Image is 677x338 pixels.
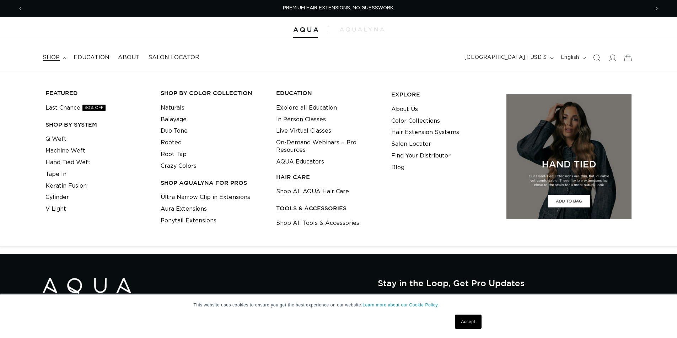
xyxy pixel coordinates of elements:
button: Next announcement [649,2,665,15]
a: In Person Classes [276,114,326,126]
a: Accept [455,315,481,329]
span: About [118,54,140,61]
a: Machine Weft [45,145,85,157]
span: Salon Locator [148,54,199,61]
a: Balayage [161,114,187,126]
a: Blog [391,162,404,173]
h3: Shop by Color Collection [161,89,265,97]
a: Aura Extensions [161,203,207,215]
a: V Light [45,203,66,215]
a: Ultra Narrow Clip in Extensions [161,192,250,203]
img: Aqua Hair Extensions [43,278,131,300]
a: Explore all Education [276,102,337,114]
summary: Search [589,50,605,66]
h3: SHOP BY SYSTEM [45,121,150,128]
a: Find Your Distributor [391,150,451,162]
span: [GEOGRAPHIC_DATA] | USD $ [464,54,547,61]
span: shop [43,54,60,61]
a: Cylinder [45,192,69,203]
a: Keratin Fusion [45,180,87,192]
h3: EXPLORE [391,91,495,98]
a: Education [69,50,114,66]
button: English [557,51,589,65]
a: Rooted [161,137,182,149]
h3: TOOLS & ACCESSORIES [276,205,380,212]
a: Salon Locator [144,50,204,66]
span: Education [74,54,109,61]
span: English [561,54,579,61]
img: aqualyna.com [340,27,384,32]
a: Tape In [45,168,66,180]
span: 30% OFF [82,105,106,111]
a: Color Collections [391,115,440,127]
a: Root Tap [161,149,187,160]
h3: EDUCATION [276,89,380,97]
button: Previous announcement [12,2,28,15]
a: About Us [391,104,418,115]
a: AQUA Educators [276,156,324,168]
a: Salon Locator [391,138,431,150]
a: Shop All Tools & Accessories [276,217,359,229]
summary: shop [38,50,69,66]
img: Aqua Hair Extensions [293,27,318,32]
a: On-Demand Webinars + Pro Resources [276,137,380,156]
a: Last Chance30% OFF [45,102,106,114]
h3: Shop AquaLyna for Pros [161,179,265,187]
a: Live Virtual Classes [276,125,331,137]
h3: FEATURED [45,89,150,97]
h3: HAIR CARE [276,173,380,181]
a: Learn more about our Cookie Policy. [362,303,439,307]
a: Hair Extension Systems [391,127,459,138]
a: Crazy Colors [161,160,197,172]
p: This website uses cookies to ensure you get the best experience on our website. [194,302,484,308]
a: Naturals [161,102,184,114]
span: PREMIUM HAIR EXTENSIONS. NO GUESSWORK. [283,6,394,10]
h2: Stay in the Loop, Get Pro Updates [378,278,634,288]
a: Q Weft [45,133,66,145]
a: About [114,50,144,66]
button: [GEOGRAPHIC_DATA] | USD $ [460,51,557,65]
a: Duo Tone [161,125,188,137]
a: Hand Tied Weft [45,157,91,168]
a: Ponytail Extensions [161,215,216,227]
a: Shop All AQUA Hair Care [276,186,349,198]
